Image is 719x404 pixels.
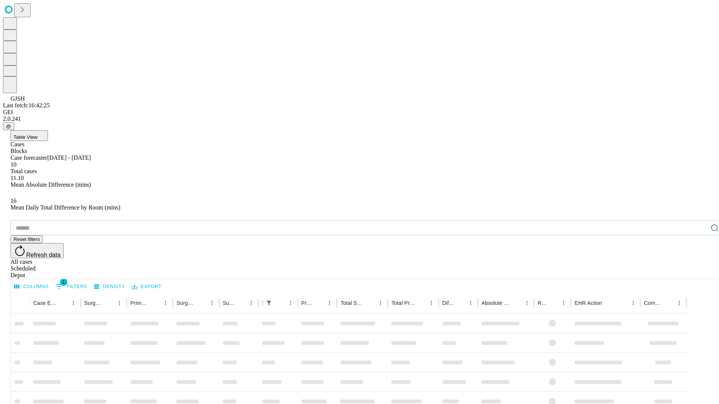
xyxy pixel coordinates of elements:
div: Comments [644,300,663,306]
button: Menu [114,298,125,308]
span: 1 [60,278,67,286]
button: Sort [150,298,160,308]
button: Sort [416,298,426,308]
button: Menu [246,298,257,308]
div: Primary Service [130,300,149,306]
div: Absolute Difference [482,300,510,306]
div: Total Predicted Duration [391,300,415,306]
span: Case forecaster [10,154,47,161]
span: 10 [10,161,16,168]
div: Surgery Date [223,300,235,306]
div: Scheduled In Room Duration [262,300,263,306]
button: Sort [275,298,285,308]
div: EHR Action [574,300,602,306]
button: Sort [455,298,465,308]
div: Difference [442,300,454,306]
button: Menu [375,298,386,308]
button: Menu [324,298,335,308]
button: @ [3,122,14,130]
div: Surgery Name [176,300,195,306]
span: Mean Absolute Difference (mins) [10,181,91,188]
div: GEI [3,109,716,116]
button: Sort [196,298,207,308]
span: Last fetch: 16:42:25 [3,102,50,108]
span: Reset filters [13,236,40,242]
div: Case Epic Id [33,300,57,306]
button: Select columns [12,281,51,293]
button: Menu [426,298,437,308]
button: Sort [236,298,246,308]
div: Surgeon Name [84,300,103,306]
button: Sort [58,298,68,308]
span: Total cases [10,168,37,174]
button: Show filters [264,298,274,308]
button: Refresh data [10,243,64,258]
button: Menu [465,298,476,308]
span: 16 [10,198,16,204]
button: Table View [10,130,48,141]
button: Menu [522,298,532,308]
button: Menu [285,298,296,308]
button: Show filters [54,281,89,293]
button: Menu [628,298,638,308]
button: Menu [674,298,685,308]
span: @ [6,123,11,129]
button: Export [130,281,163,293]
div: Resolved in EHR [538,300,547,306]
div: Predicted In Room Duration [301,300,313,306]
button: Sort [603,298,613,308]
span: Mean Daily Total Difference by Room (mins) [10,204,120,211]
button: Reset filters [10,235,43,243]
div: 1 active filter [264,298,274,308]
span: GJSH [10,95,25,102]
span: [DATE] - [DATE] [47,154,91,161]
span: Table View [13,134,37,140]
button: Sort [664,298,674,308]
button: Menu [558,298,569,308]
button: Menu [68,298,79,308]
button: Sort [511,298,522,308]
div: 2.0.241 [3,116,716,122]
button: Sort [548,298,558,308]
button: Menu [160,298,171,308]
button: Density [92,281,127,293]
button: Sort [365,298,375,308]
span: 11.10 [10,175,24,181]
button: Sort [104,298,114,308]
span: Refresh data [26,252,61,258]
div: Total Scheduled Duration [340,300,364,306]
button: Menu [207,298,217,308]
button: Sort [314,298,324,308]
